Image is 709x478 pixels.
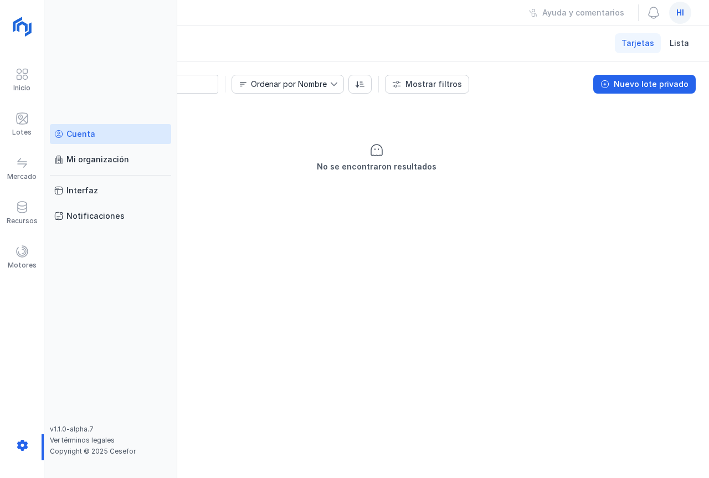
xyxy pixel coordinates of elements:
[614,79,689,90] div: Nuevo lote privado
[676,7,684,18] span: hi
[50,447,171,456] div: Copyright © 2025 Cesefor
[50,206,171,226] a: Notificaciones
[663,33,696,53] a: Lista
[232,75,330,93] span: Nombre
[522,3,631,22] button: Ayuda y comentarios
[7,217,38,225] div: Recursos
[385,75,469,94] button: Mostrar filtros
[615,33,661,53] a: Tarjetas
[50,150,171,169] a: Mi organización
[8,261,37,270] div: Motores
[251,80,327,88] div: Ordenar por Nombre
[50,436,115,444] a: Ver términos legales
[50,124,171,144] a: Cuenta
[50,181,171,201] a: Interfaz
[50,425,171,434] div: v1.1.0-alpha.7
[7,172,37,181] div: Mercado
[542,7,624,18] div: Ayuda y comentarios
[13,84,30,92] div: Inicio
[66,210,125,222] div: Notificaciones
[621,38,654,49] span: Tarjetas
[66,129,95,140] div: Cuenta
[66,154,129,165] div: Mi organización
[405,79,462,90] div: Mostrar filtros
[8,13,36,40] img: logoRight.svg
[12,128,32,137] div: Lotes
[670,38,689,49] span: Lista
[593,75,696,94] button: Nuevo lote privado
[66,185,98,196] div: Interfaz
[317,161,436,172] div: No se encontraron resultados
